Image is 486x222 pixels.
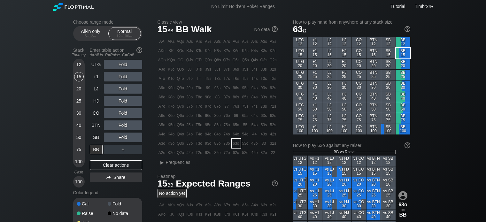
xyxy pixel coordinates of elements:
div: 88 [213,93,222,102]
div: UTG 40 [293,91,307,102]
div: 15 [74,72,84,81]
div: 76o [222,111,231,120]
div: 63s [259,111,268,120]
div: A8s [213,37,222,46]
div: LJ 15 [322,48,337,58]
div: QJo [176,65,185,74]
div: A6o [158,111,166,120]
div: J2o [185,148,194,157]
div: HJ 100 [337,124,351,134]
div: T5s [241,74,250,83]
div: QTo [176,74,185,83]
div: 83o [213,139,222,148]
div: BTN 50 [366,102,381,113]
div: All-in only [76,27,105,40]
div: TT [195,74,204,83]
div: LJ 12 [322,37,337,48]
div: Normal [110,27,139,40]
img: Floptimal logo [53,3,94,11]
div: CO 30 [352,80,366,91]
div: A9s [204,37,213,46]
div: Fold [104,96,142,106]
div: T8s [213,74,222,83]
div: BB 30 [396,80,410,91]
div: UTG [90,60,103,69]
span: BB Walk [175,25,213,35]
div: 76s [232,102,241,111]
div: 54o [241,130,250,139]
div: 54s [250,120,259,129]
div: LJ 40 [322,91,337,102]
div: 75s [241,102,250,111]
div: 43o [250,139,259,148]
div: BTN 75 [366,113,381,124]
div: CO 15 [352,48,366,58]
div: SB 15 [381,48,396,58]
div: Fold [104,84,142,94]
div: No data [108,211,138,216]
div: ATs [195,37,204,46]
div: BTN 25 [366,70,381,80]
div: T5o [195,120,204,129]
div: SB 40 [381,91,396,102]
div: BB 50 [396,102,410,113]
div: K7o [167,102,176,111]
div: T2o [195,148,204,157]
div: 74s [250,102,259,111]
div: A=All-in R=Raise C=Call [90,53,142,57]
div: 75 [74,145,84,154]
div: BTN 20 [366,59,381,69]
div: HJ 50 [337,102,351,113]
div: LJ 25 [322,70,337,80]
div: AQo [158,56,166,65]
div: 12 [74,60,84,69]
img: help.32db89a4.svg [404,142,411,149]
div: 73s [259,102,268,111]
div: SB [90,133,103,142]
div: T9o [195,83,204,92]
div: +1 [90,72,103,81]
div: QTs [195,56,204,65]
div: Q2s [269,56,278,65]
div: CO 50 [352,102,366,113]
div: QJs [185,56,194,65]
div: A5s [241,37,250,46]
img: help.32db89a4.svg [271,180,278,187]
div: 5 – 12 [77,34,104,38]
div: Q5o [176,120,185,129]
div: AA [158,37,166,46]
div: SB 100 [381,124,396,134]
div: 98s [213,83,222,92]
div: +1 100 [308,124,322,134]
div: 43s [259,130,268,139]
div: BTN [90,120,103,130]
div: T8o [195,93,204,102]
div: Q4s [250,56,259,65]
div: CO 12 [352,37,366,48]
h2: How to play hand from anywhere at any stack size [293,19,410,25]
div: 73o [222,139,231,148]
div: 33 [259,139,268,148]
div: 63o [232,139,241,148]
div: 30 [74,108,84,118]
div: Q3o [176,139,185,148]
div: +1 25 [308,70,322,80]
div: K8o [167,93,176,102]
div: 84o [213,130,222,139]
div: 100 [74,157,84,166]
div: Tourney [71,53,87,57]
span: bb [129,34,133,38]
div: T4o [195,130,204,139]
div: T6s [232,74,241,83]
div: UTG 75 [293,113,307,124]
div: BB [90,145,103,154]
div: 85o [213,120,222,129]
div: J3s [259,65,268,74]
div: KQs [176,46,185,55]
div: 95o [204,120,213,129]
div: No Limit Hold’em Poker Ranges [202,4,284,11]
div: JJ [185,65,194,74]
div: K7s [222,46,231,55]
div: AKo [158,46,166,55]
div: UTG 15 [293,48,307,58]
